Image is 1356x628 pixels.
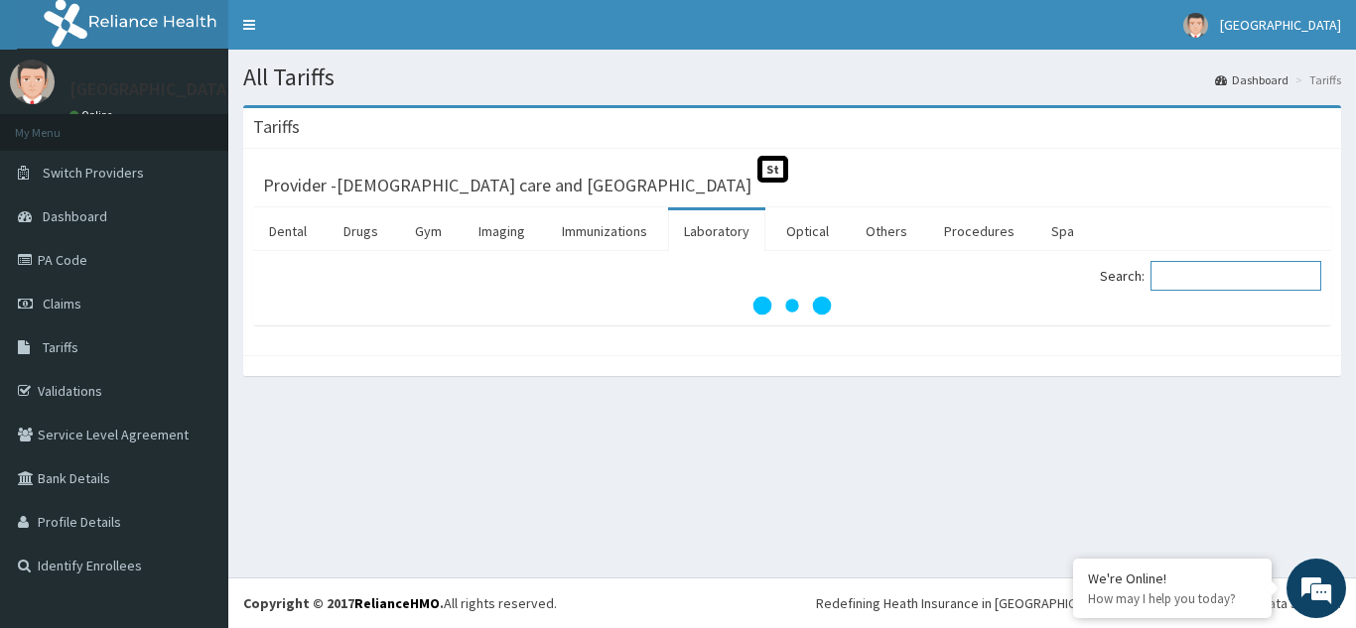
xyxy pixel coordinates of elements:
footer: All rights reserved. [228,577,1356,628]
a: Gym [399,210,458,252]
a: Optical [770,210,845,252]
a: Immunizations [546,210,663,252]
a: Dashboard [1215,71,1288,88]
h1: All Tariffs [243,64,1341,90]
a: Spa [1035,210,1090,252]
span: Tariffs [43,338,78,356]
a: Others [850,210,923,252]
li: Tariffs [1290,71,1341,88]
a: Procedures [928,210,1030,252]
div: We're Online! [1088,569,1257,587]
img: User Image [10,60,55,104]
div: Chat with us now [103,111,334,137]
label: Search: [1100,261,1321,291]
span: Dashboard [43,207,107,225]
span: Switch Providers [43,164,144,182]
textarea: Type your message and hit 'Enter' [10,418,378,487]
a: Online [69,108,117,122]
a: Dental [253,210,323,252]
a: Laboratory [668,210,765,252]
img: d_794563401_company_1708531726252_794563401 [37,99,80,149]
a: RelianceHMO [354,594,440,612]
span: We're online! [115,188,274,388]
div: Minimize live chat window [326,10,373,58]
strong: Copyright © 2017 . [243,594,444,612]
h3: Provider - [DEMOGRAPHIC_DATA] care and [GEOGRAPHIC_DATA] [263,177,751,194]
input: Search: [1151,261,1321,291]
h3: Tariffs [253,118,300,136]
svg: audio-loading [752,266,832,345]
a: Imaging [463,210,541,252]
p: [GEOGRAPHIC_DATA] [69,80,233,98]
img: User Image [1183,13,1208,38]
a: Drugs [328,210,394,252]
p: How may I help you today? [1088,590,1257,607]
span: Claims [43,295,81,313]
span: [GEOGRAPHIC_DATA] [1220,16,1341,34]
div: Redefining Heath Insurance in [GEOGRAPHIC_DATA] using Telemedicine and Data Science! [816,593,1341,613]
span: St [757,156,788,183]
